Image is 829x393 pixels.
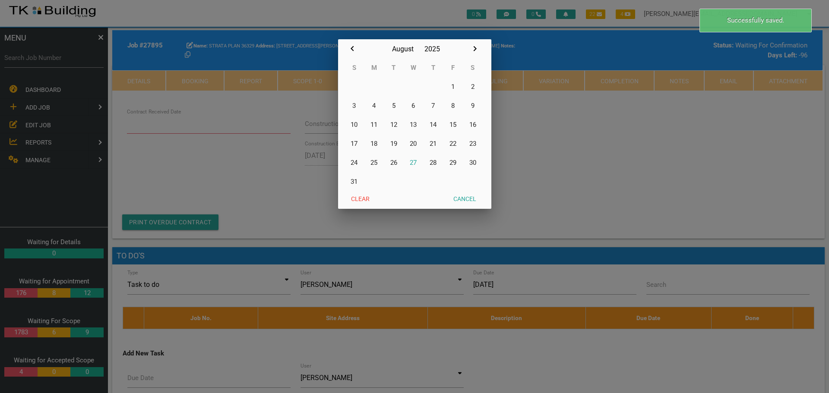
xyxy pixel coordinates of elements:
[384,115,404,134] button: 12
[699,9,812,32] div: Successfully saved.
[371,64,377,72] abbr: Monday
[384,153,404,172] button: 26
[384,134,404,153] button: 19
[404,96,424,115] button: 6
[463,134,483,153] button: 23
[364,153,384,172] button: 25
[443,134,463,153] button: 22
[404,153,424,172] button: 27
[447,191,483,207] button: Cancel
[443,153,463,172] button: 29
[423,153,443,172] button: 28
[364,134,384,153] button: 18
[345,115,364,134] button: 10
[345,134,364,153] button: 17
[463,115,483,134] button: 16
[431,64,435,72] abbr: Thursday
[463,77,483,96] button: 2
[471,64,475,72] abbr: Saturday
[443,115,463,134] button: 15
[443,77,463,96] button: 1
[423,96,443,115] button: 7
[352,64,356,72] abbr: Sunday
[384,96,404,115] button: 5
[345,191,376,207] button: Clear
[423,115,443,134] button: 14
[463,96,483,115] button: 9
[392,64,396,72] abbr: Tuesday
[411,64,416,72] abbr: Wednesday
[443,96,463,115] button: 8
[423,134,443,153] button: 21
[404,115,424,134] button: 13
[404,134,424,153] button: 20
[345,172,364,191] button: 31
[364,96,384,115] button: 4
[463,153,483,172] button: 30
[451,64,455,72] abbr: Friday
[345,96,364,115] button: 3
[345,153,364,172] button: 24
[364,115,384,134] button: 11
